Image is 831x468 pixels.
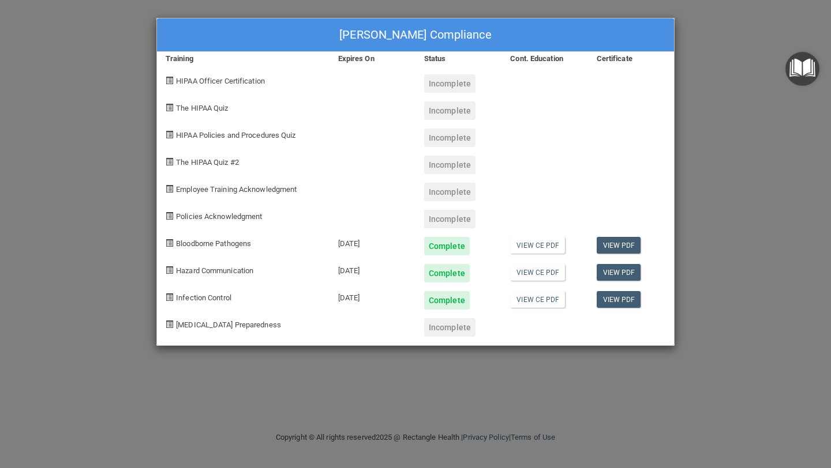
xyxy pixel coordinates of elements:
[785,52,819,86] button: Open Resource Center
[157,52,330,66] div: Training
[424,237,470,255] div: Complete
[330,228,415,255] div: [DATE]
[424,101,476,120] div: Incomplete
[176,77,265,85] span: HIPAA Officer Certification
[176,239,251,248] span: Bloodborne Pathogens
[597,264,641,281] a: View PDF
[510,264,565,281] a: View CE PDF
[176,293,231,302] span: Infection Control
[631,386,817,432] iframe: Drift Widget Chat Controller
[176,266,253,275] span: Hazard Communication
[330,52,415,66] div: Expires On
[510,291,565,308] a: View CE PDF
[176,212,262,221] span: Policies Acknowledgment
[157,18,674,52] div: [PERSON_NAME] Compliance
[424,318,476,337] div: Incomplete
[424,74,476,93] div: Incomplete
[424,183,476,201] div: Incomplete
[424,129,476,147] div: Incomplete
[501,52,587,66] div: Cont. Education
[415,52,501,66] div: Status
[597,237,641,254] a: View PDF
[510,237,565,254] a: View CE PDF
[424,291,470,310] div: Complete
[424,210,476,228] div: Incomplete
[176,104,228,112] span: The HIPAA Quiz
[424,264,470,282] div: Complete
[176,185,297,194] span: Employee Training Acknowledgment
[330,282,415,310] div: [DATE]
[176,131,295,139] span: HIPAA Policies and Procedures Quiz
[424,156,476,174] div: Incomplete
[597,291,641,308] a: View PDF
[330,255,415,282] div: [DATE]
[176,320,281,329] span: [MEDICAL_DATA] Preparedness
[176,158,239,167] span: The HIPAA Quiz #2
[588,52,674,66] div: Certificate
